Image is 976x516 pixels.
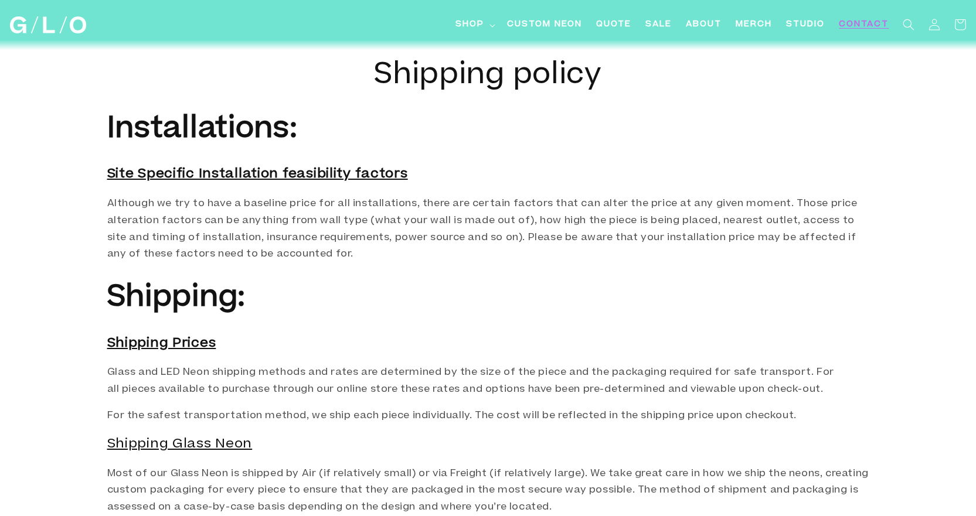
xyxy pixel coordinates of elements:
p: Most of our Glass Neon is shipped by Air (if relatively small) or via Freight (if relatively larg... [107,466,869,516]
span: Merch [736,19,772,31]
span: Studio [786,19,825,31]
h1: Shipping policy [107,59,869,94]
span: Shipping Glass Neon [107,438,253,451]
a: About [679,12,729,38]
p: Glass and LED Neon shipping methods and rates are determined by the size of the piece and the pac... [107,364,869,398]
a: Custom Neon [500,12,589,38]
strong: Shipping: [107,285,246,313]
a: Studio [779,12,832,38]
strong: Shipping Prices [107,337,216,350]
p: For the safest transportation method, we ship each piece individually. The cost will be reflected... [107,408,869,425]
a: Quote [589,12,638,38]
summary: Shop [448,12,500,38]
span: SALE [645,19,672,31]
span: Custom Neon [507,19,582,31]
a: GLO Studio [5,12,90,38]
a: SALE [638,12,679,38]
span: Although we try to have a baseline price for all installations, there are certain factors that ca... [107,199,858,259]
span: Shop [455,19,484,31]
span: About [686,19,722,31]
iframe: Chat Widget [765,352,976,516]
a: Contact [832,12,896,38]
summary: Search [896,12,921,37]
strong: Site Specific Installation feasibility factors [107,168,408,181]
span: Contact [839,19,889,31]
a: Merch [729,12,779,38]
span: Quote [596,19,631,31]
strong: Installations: [107,117,298,145]
img: GLO Studio [10,16,86,33]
